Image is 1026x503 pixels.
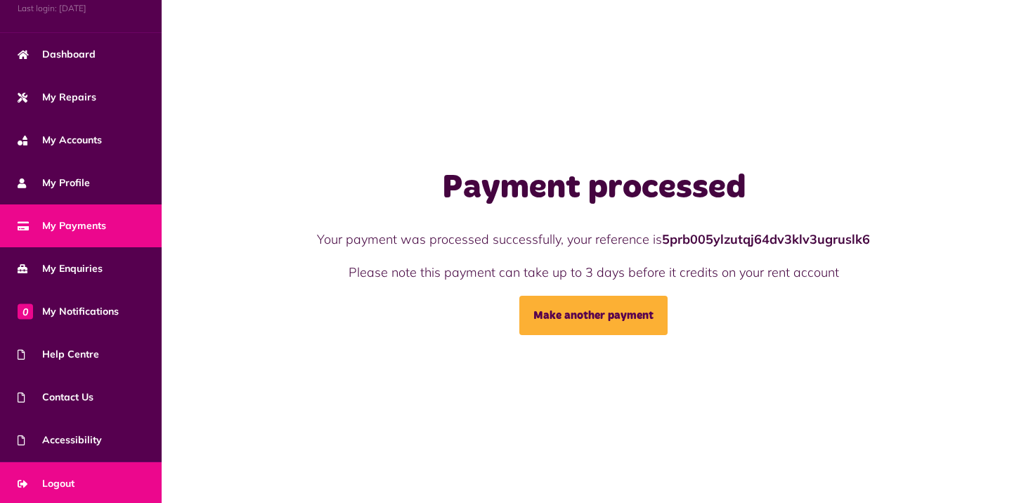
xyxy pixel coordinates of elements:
[18,90,96,105] span: My Repairs
[662,231,870,247] strong: 5prb005ylzutqj64dv3klv3ugruslk6
[299,263,888,282] p: Please note this payment can take up to 3 days before it credits on your rent account
[18,2,144,15] span: Last login: [DATE]
[18,133,102,148] span: My Accounts
[18,176,90,190] span: My Profile
[18,261,103,276] span: My Enquiries
[18,304,119,319] span: My Notifications
[18,476,74,491] span: Logout
[18,347,99,362] span: Help Centre
[519,296,668,335] a: Make another payment
[299,168,888,209] h1: Payment processed
[18,218,106,233] span: My Payments
[18,390,93,405] span: Contact Us
[18,47,96,62] span: Dashboard
[18,303,33,319] span: 0
[299,230,888,249] p: Your payment was processed successfully, your reference is
[18,433,102,448] span: Accessibility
